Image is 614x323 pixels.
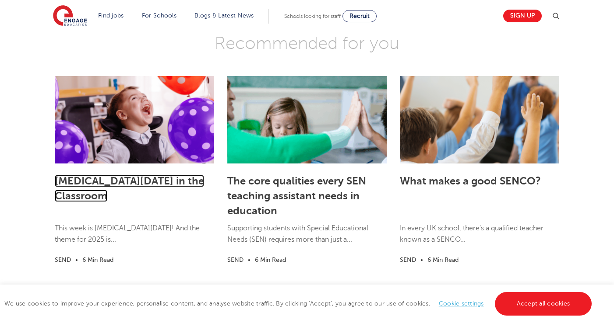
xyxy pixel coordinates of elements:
[342,10,377,22] a: Recruit
[439,300,484,307] a: Cookie settings
[227,175,366,217] a: The core qualities every SEN teaching assistant needs in education
[55,255,71,265] li: SEND
[284,13,341,19] span: Schools looking for staff
[142,12,176,19] a: For Schools
[82,255,113,265] li: 6 Min Read
[48,32,566,54] h3: Recommended for you
[55,175,204,202] a: [MEDICAL_DATA][DATE] in the Classroom
[400,222,559,254] p: In every UK school, there's a qualified teacher known as a SENCO...
[400,255,416,265] li: SEND
[194,12,254,19] a: Blogs & Latest News
[243,255,255,265] li: •
[503,10,542,22] a: Sign up
[71,255,82,265] li: •
[427,255,459,265] li: 6 Min Read
[349,13,370,19] span: Recruit
[255,255,286,265] li: 6 Min Read
[55,222,214,254] p: This week is [MEDICAL_DATA][DATE]! And the theme for 2025 is...
[495,292,592,316] a: Accept all cookies
[98,12,124,19] a: Find jobs
[416,255,427,265] li: •
[4,300,594,307] span: We use cookies to improve your experience, personalise content, and analyse website traffic. By c...
[400,175,541,187] a: What makes a good SENCO?
[227,255,243,265] li: SEND
[227,222,387,254] p: Supporting students with Special Educational Needs (SEN) requires more than just a...
[53,5,87,27] img: Engage Education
